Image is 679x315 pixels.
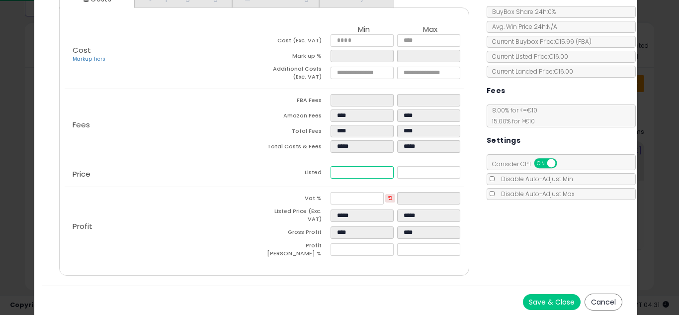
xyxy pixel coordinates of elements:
button: Save & Close [523,294,581,310]
button: Cancel [585,294,622,311]
td: Mark up % [264,50,331,65]
span: OFF [555,159,571,168]
td: FBA Fees [264,94,331,109]
span: 15.00 % for > €10 [487,117,535,125]
td: Listed Price (Exc. VAT) [264,208,331,226]
p: Profit [65,222,264,230]
span: ( FBA ) [576,37,592,46]
th: Max [397,25,464,34]
span: €15.99 [555,37,592,46]
span: Avg. Win Price 24h: N/A [487,22,557,31]
td: Total Costs & Fees [264,140,331,156]
span: Disable Auto-Adjust Min [496,175,573,183]
td: Cost (Exc. VAT) [264,34,331,50]
span: ON [535,159,547,168]
td: Total Fees [264,125,331,140]
h5: Settings [487,134,520,147]
th: Min [331,25,397,34]
span: Current Listed Price: €16.00 [487,52,568,61]
span: 8.00 % for <= €10 [487,106,537,125]
td: Gross Profit [264,226,331,242]
td: Vat % [264,192,331,208]
td: Profit [PERSON_NAME] % [264,242,331,260]
p: Cost [65,46,264,63]
td: Listed [264,166,331,182]
a: Markup Tiers [73,55,105,63]
span: Current Buybox Price: [487,37,592,46]
span: Consider CPT: [487,160,570,168]
p: Fees [65,121,264,129]
span: Current Landed Price: €16.00 [487,67,573,76]
td: Additional Costs (Exc. VAT) [264,65,331,84]
h5: Fees [487,85,506,97]
span: Disable Auto-Adjust Max [496,190,575,198]
p: Price [65,170,264,178]
span: BuyBox Share 24h: 0% [487,7,556,16]
td: Amazon Fees [264,109,331,125]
